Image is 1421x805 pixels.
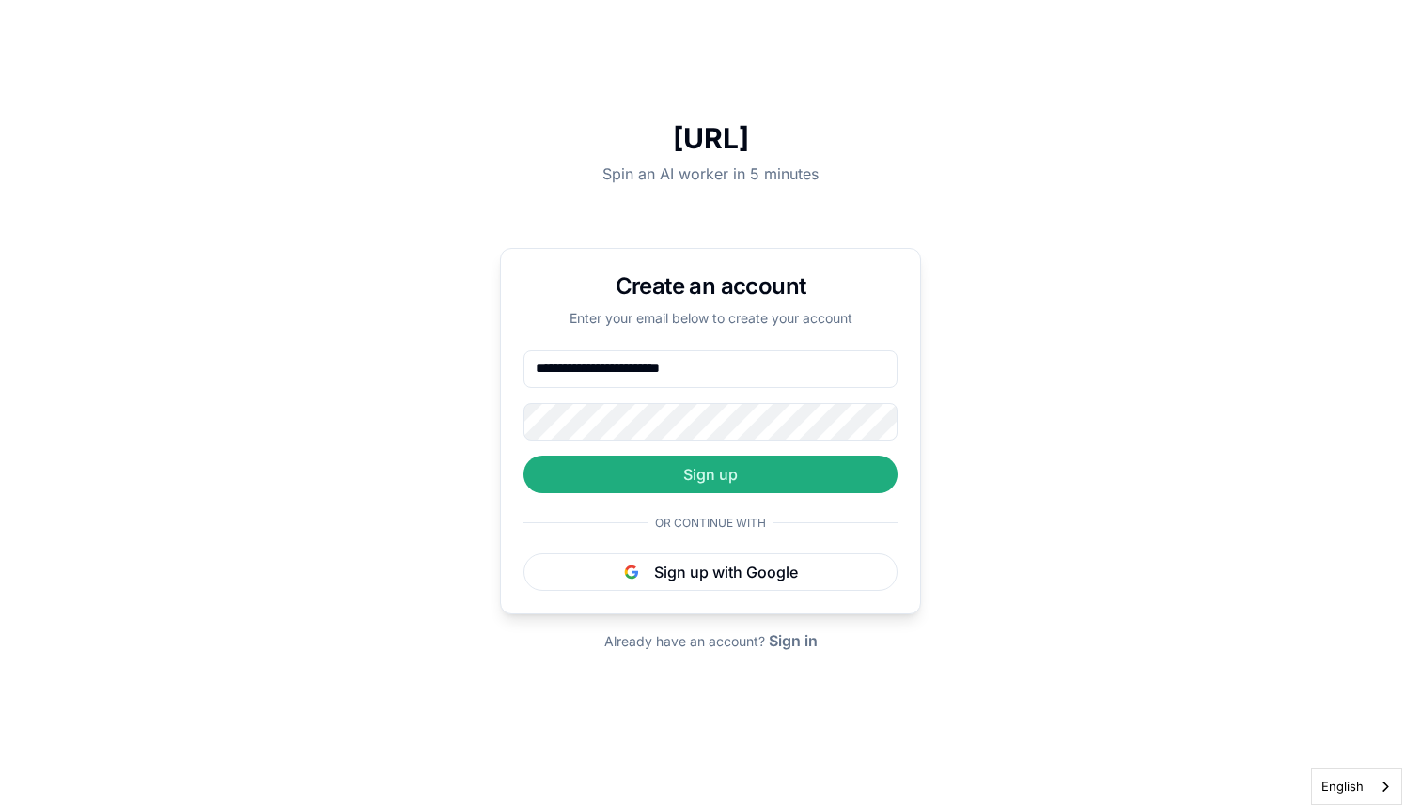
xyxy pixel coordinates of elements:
button: Sign in [769,629,818,652]
span: Or continue with [648,516,773,531]
p: Enter your email below to create your account [523,309,898,328]
p: Spin an AI worker in 5 minutes [500,163,921,185]
button: Sign up with Google [523,553,898,591]
div: Language [1311,768,1402,805]
a: English [1312,769,1401,804]
button: Sign up [523,456,898,493]
h1: Create an account [523,271,898,302]
div: Already have an account? [604,629,818,652]
h1: [URL] [500,121,921,155]
aside: Language selected: English [1311,768,1402,805]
